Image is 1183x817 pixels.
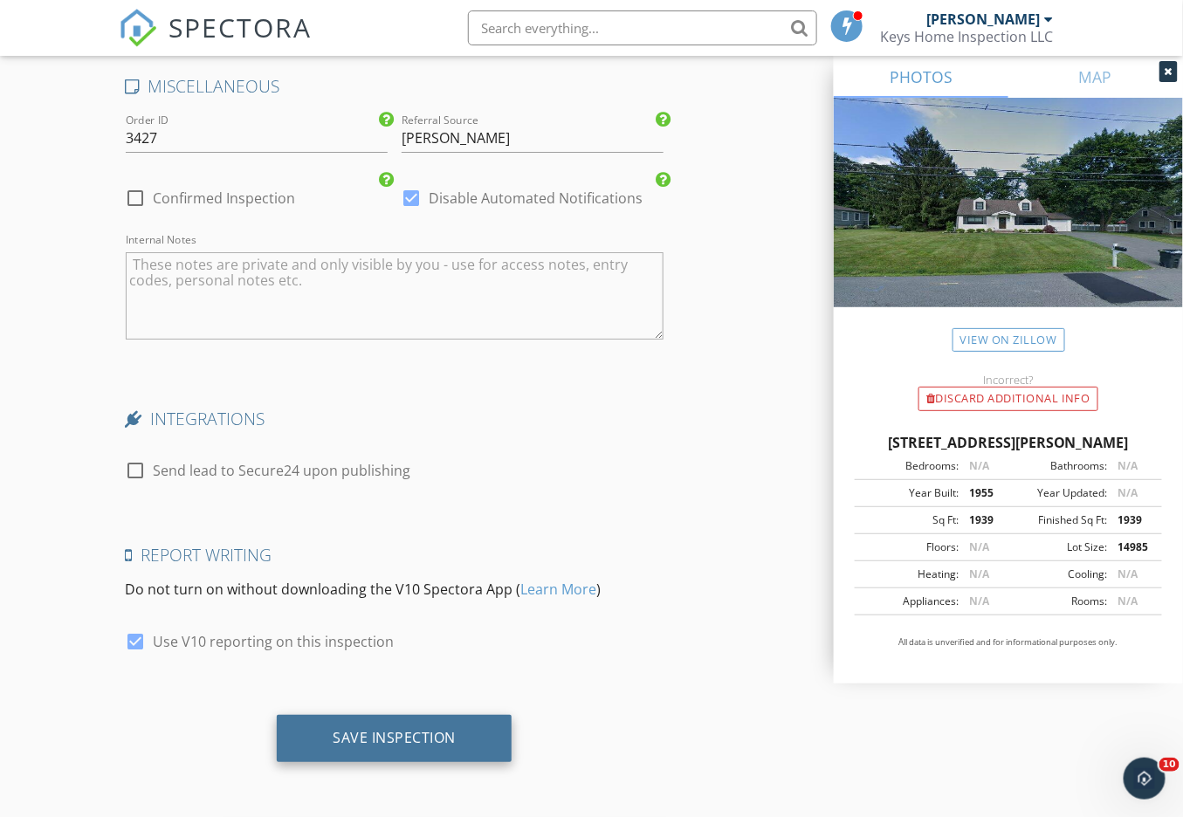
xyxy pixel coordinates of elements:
div: Finished Sq Ft: [1008,512,1107,528]
label: Use V10 reporting on this inspection [154,633,395,650]
div: Bedrooms: [860,458,959,474]
span: N/A [1118,485,1138,500]
div: Discard Additional info [918,387,1098,411]
span: 10 [1159,758,1180,772]
div: Lot Size: [1008,539,1107,555]
h4: INTEGRATIONS [126,408,664,430]
div: 1955 [959,485,1008,501]
img: The Best Home Inspection Software - Spectora [119,9,157,47]
label: Confirmed Inspection [154,189,296,207]
a: SPECTORA [119,24,313,60]
span: N/A [969,458,989,473]
span: N/A [1118,594,1138,608]
h4: Report Writing [126,544,664,566]
div: [PERSON_NAME] [927,10,1041,28]
div: 1939 [1107,512,1157,528]
input: Search everything... [468,10,817,45]
label: Send lead to Secure24 upon publishing [154,462,411,479]
div: 14985 [1107,539,1157,555]
a: MAP [1008,56,1183,98]
span: N/A [969,594,989,608]
div: Year Updated: [1008,485,1107,501]
div: Incorrect? [834,373,1183,387]
span: N/A [1118,566,1138,581]
label: Disable Automated Notifications [430,189,643,207]
div: Cooling: [1008,566,1107,582]
iframe: Intercom live chat [1124,758,1166,800]
div: Year Built: [860,485,959,501]
a: PHOTOS [834,56,1008,98]
input: Referral Source [402,124,664,153]
div: Floors: [860,539,959,555]
div: [STREET_ADDRESS][PERSON_NAME] [855,432,1162,453]
span: N/A [1118,458,1138,473]
span: SPECTORA [169,9,313,45]
div: Sq Ft: [860,512,959,528]
div: Keys Home Inspection LLC [881,28,1054,45]
div: Appliances: [860,594,959,609]
div: 1939 [959,512,1008,528]
textarea: Internal Notes [126,252,664,340]
p: All data is unverified and for informational purposes only. [855,636,1162,649]
span: N/A [969,539,989,554]
h4: MISCELLANEOUS [126,75,664,98]
span: N/A [969,566,989,581]
div: Rooms: [1008,594,1107,609]
div: Bathrooms: [1008,458,1107,474]
img: streetview [834,98,1183,349]
a: View on Zillow [953,328,1065,352]
a: Learn More [521,580,597,599]
p: Do not turn on without downloading the V10 Spectora App ( ) [126,579,664,600]
div: Save Inspection [333,729,456,746]
div: Heating: [860,566,959,582]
